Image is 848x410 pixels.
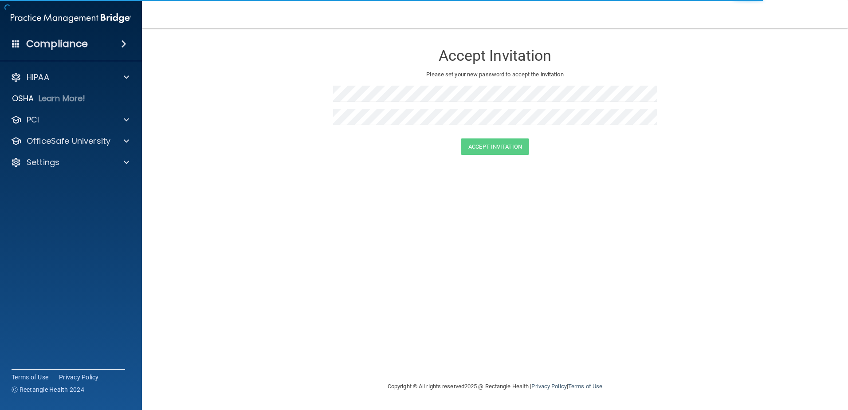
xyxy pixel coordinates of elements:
a: Terms of Use [568,383,602,390]
a: HIPAA [11,72,129,83]
p: HIPAA [27,72,49,83]
a: OfficeSafe University [11,136,129,146]
div: Copyright © All rights reserved 2025 @ Rectangle Health | | [333,372,657,401]
iframe: Drift Widget Chat Controller [695,347,837,382]
h3: Accept Invitation [333,47,657,64]
button: Accept Invitation [461,138,529,155]
p: OSHA [12,93,34,104]
p: PCI [27,114,39,125]
img: PMB logo [11,9,131,27]
h4: Compliance [26,38,88,50]
p: Please set your new password to accept the invitation [340,69,650,80]
a: Privacy Policy [531,383,566,390]
p: Settings [27,157,59,168]
a: Terms of Use [12,373,48,382]
a: PCI [11,114,129,125]
p: Learn More! [39,93,86,104]
a: Privacy Policy [59,373,99,382]
p: OfficeSafe University [27,136,110,146]
span: Ⓒ Rectangle Health 2024 [12,385,84,394]
a: Settings [11,157,129,168]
